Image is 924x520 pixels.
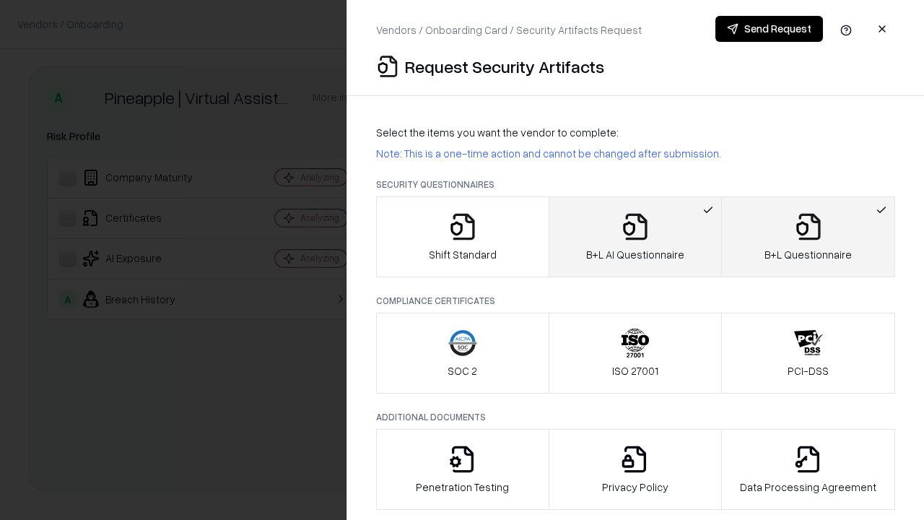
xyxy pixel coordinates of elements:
[448,363,477,378] p: SOC 2
[612,363,658,378] p: ISO 27001
[721,313,895,394] button: PCI-DSS
[549,429,723,510] button: Privacy Policy
[376,125,895,140] p: Select the items you want the vendor to complete:
[416,480,509,495] p: Penetration Testing
[715,16,823,42] button: Send Request
[376,295,895,307] p: Compliance Certificates
[549,196,723,277] button: B+L AI Questionnaire
[602,480,668,495] p: Privacy Policy
[549,313,723,394] button: ISO 27001
[429,247,497,262] p: Shift Standard
[788,363,829,378] p: PCI-DSS
[740,480,876,495] p: Data Processing Agreement
[405,55,604,78] p: Request Security Artifacts
[376,429,549,510] button: Penetration Testing
[764,247,852,262] p: B+L Questionnaire
[586,247,684,262] p: B+L AI Questionnaire
[721,196,895,277] button: B+L Questionnaire
[376,146,895,161] p: Note: This is a one-time action and cannot be changed after submission.
[376,178,895,191] p: Security Questionnaires
[721,429,895,510] button: Data Processing Agreement
[376,313,549,394] button: SOC 2
[376,411,895,423] p: Additional Documents
[376,196,549,277] button: Shift Standard
[376,22,642,38] p: Vendors / Onboarding Card / Security Artifacts Request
